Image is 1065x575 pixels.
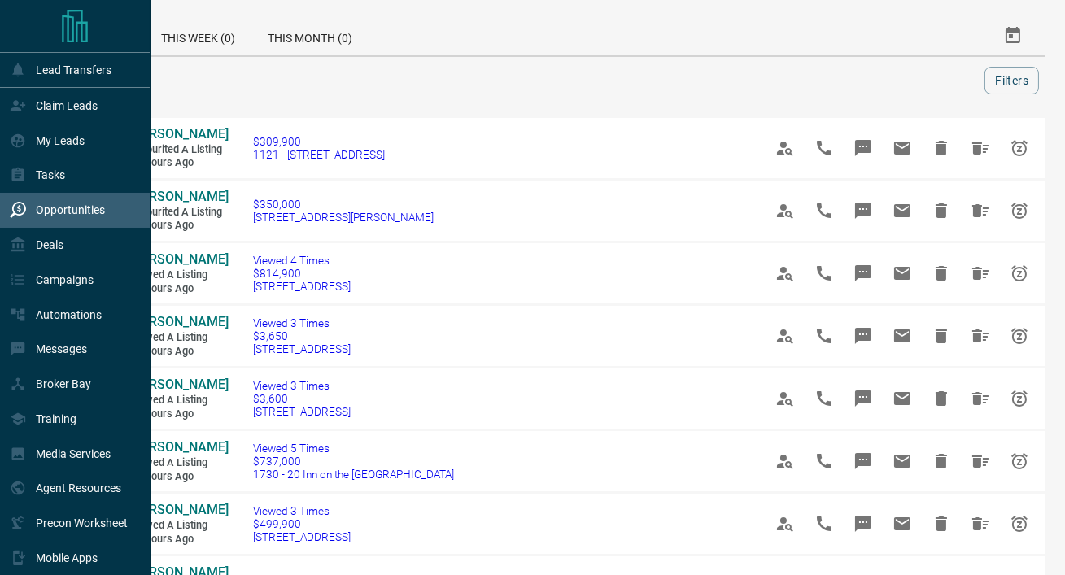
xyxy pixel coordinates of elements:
[993,16,1032,55] button: Select Date Range
[253,379,351,418] a: Viewed 3 Times$3,600[STREET_ADDRESS]
[766,316,805,355] span: View Profile
[805,254,844,293] span: Call
[253,455,454,468] span: $737,000
[844,254,883,293] span: Message
[253,392,351,405] span: $3,600
[766,379,805,418] span: View Profile
[883,379,922,418] span: Email
[1000,129,1039,168] span: Snooze
[130,345,228,359] span: 18 hours ago
[253,267,351,280] span: $814,900
[961,316,1000,355] span: Hide All from Veronica Chan
[253,504,351,517] span: Viewed 3 Times
[130,407,228,421] span: 18 hours ago
[766,129,805,168] span: View Profile
[130,126,228,143] a: [PERSON_NAME]
[130,439,229,455] span: [PERSON_NAME]
[130,439,228,456] a: [PERSON_NAME]
[130,456,228,470] span: Viewed a Listing
[766,191,805,230] span: View Profile
[130,470,228,484] span: 18 hours ago
[844,316,883,355] span: Message
[130,533,228,547] span: 19 hours ago
[253,316,351,329] span: Viewed 3 Times
[130,143,228,157] span: Favourited a Listing
[130,502,229,517] span: [PERSON_NAME]
[130,502,228,519] a: [PERSON_NAME]
[253,135,385,161] a: $309,9001121 - [STREET_ADDRESS]
[253,468,454,481] span: 1730 - 20 Inn on the [GEOGRAPHIC_DATA]
[253,254,351,267] span: Viewed 4 Times
[253,442,454,455] span: Viewed 5 Times
[883,254,922,293] span: Email
[130,314,228,331] a: [PERSON_NAME]
[251,16,369,55] div: This Month (0)
[1000,504,1039,543] span: Snooze
[1000,379,1039,418] span: Snooze
[130,282,228,296] span: 17 hours ago
[130,377,229,392] span: [PERSON_NAME]
[130,251,229,267] span: [PERSON_NAME]
[922,504,961,543] span: Hide
[883,191,922,230] span: Email
[805,316,844,355] span: Call
[253,517,351,530] span: $499,900
[844,504,883,543] span: Message
[922,254,961,293] span: Hide
[805,379,844,418] span: Call
[130,251,228,268] a: [PERSON_NAME]
[253,504,351,543] a: Viewed 3 Times$499,900[STREET_ADDRESS]
[253,442,454,481] a: Viewed 5 Times$737,0001730 - 20 Inn on the [GEOGRAPHIC_DATA]
[766,504,805,543] span: View Profile
[922,191,961,230] span: Hide
[883,504,922,543] span: Email
[961,254,1000,293] span: Hide All from Roy Chan
[130,519,228,533] span: Viewed a Listing
[1000,254,1039,293] span: Snooze
[766,254,805,293] span: View Profile
[130,377,228,394] a: [PERSON_NAME]
[883,442,922,481] span: Email
[961,442,1000,481] span: Hide All from Fiona Cheng
[805,504,844,543] span: Call
[253,316,351,355] a: Viewed 3 Times$3,650[STREET_ADDRESS]
[844,379,883,418] span: Message
[961,504,1000,543] span: Hide All from Jieru Yang
[961,129,1000,168] span: Hide All from Tuan Dau
[130,156,228,170] span: 16 hours ago
[922,379,961,418] span: Hide
[253,198,434,211] span: $350,000
[844,129,883,168] span: Message
[253,254,351,293] a: Viewed 4 Times$814,900[STREET_ADDRESS]
[130,189,229,204] span: [PERSON_NAME]
[130,268,228,282] span: Viewed a Listing
[253,135,385,148] span: $309,900
[253,405,351,418] span: [STREET_ADDRESS]
[844,442,883,481] span: Message
[984,67,1039,94] button: Filters
[253,342,351,355] span: [STREET_ADDRESS]
[130,314,229,329] span: [PERSON_NAME]
[253,280,351,293] span: [STREET_ADDRESS]
[922,442,961,481] span: Hide
[130,219,228,233] span: 16 hours ago
[1000,316,1039,355] span: Snooze
[883,129,922,168] span: Email
[130,394,228,407] span: Viewed a Listing
[130,189,228,206] a: [PERSON_NAME]
[1000,191,1039,230] span: Snooze
[805,129,844,168] span: Call
[961,379,1000,418] span: Hide All from Veronica Chan
[766,442,805,481] span: View Profile
[922,129,961,168] span: Hide
[805,442,844,481] span: Call
[253,379,351,392] span: Viewed 3 Times
[961,191,1000,230] span: Hide All from Tuan Dau
[253,211,434,224] span: [STREET_ADDRESS][PERSON_NAME]
[130,331,228,345] span: Viewed a Listing
[130,126,229,142] span: [PERSON_NAME]
[805,191,844,230] span: Call
[253,148,385,161] span: 1121 - [STREET_ADDRESS]
[253,198,434,224] a: $350,000[STREET_ADDRESS][PERSON_NAME]
[922,316,961,355] span: Hide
